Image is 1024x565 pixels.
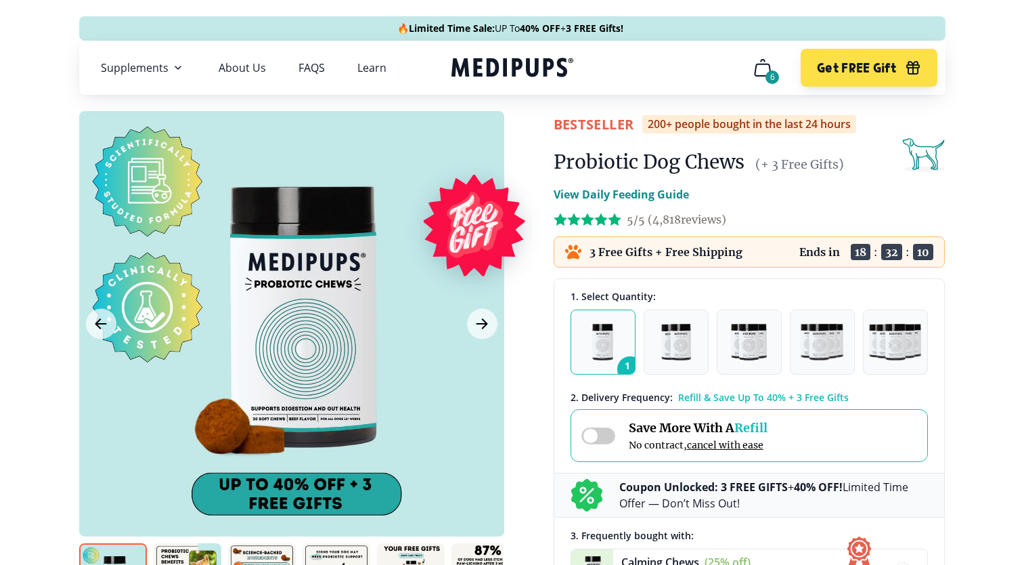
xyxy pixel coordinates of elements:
span: : [906,245,910,259]
span: cancel with ease [687,439,763,451]
p: View Daily Feeding Guide [554,186,689,203]
img: Pack of 1 - Natural Dog Supplements [592,324,613,360]
a: FAQS [298,61,325,75]
span: 1 [617,356,643,382]
button: cart [747,51,779,84]
img: Pack of 5 - Natural Dog Supplements [869,324,921,360]
button: Next Image [467,309,497,339]
span: 2 . Delivery Frequency: [571,391,673,404]
span: No contract, [629,439,767,451]
b: 40% OFF! [794,480,843,495]
span: : [874,245,878,259]
span: 🔥 UP To + [397,22,623,35]
span: Refill & Save Up To 40% + 3 Free Gifts [678,391,849,404]
img: Pack of 4 - Natural Dog Supplements [801,324,843,360]
span: 3 . Frequently bought with: [571,529,694,542]
p: + Limited Time Offer — Don’t Miss Out! [619,479,928,511]
div: 200+ people bought in the last 24 hours [642,115,856,133]
span: BestSeller [554,115,634,133]
span: 10 [913,244,933,260]
div: 1. Select Quantity: [571,290,928,303]
b: Coupon Unlocked: 3 FREE GIFTS [619,480,788,495]
span: 32 [881,244,902,260]
button: Get FREE Gift [801,49,937,87]
button: Supplements [101,60,186,76]
button: 1 [571,310,636,375]
p: Ends in [799,245,840,259]
img: Pack of 3 - Natural Dog Supplements [731,324,767,360]
span: Save More With A [629,420,767,436]
p: 3 Free Gifts + Free Shipping [589,245,742,259]
span: 18 [851,244,870,260]
a: Medipups [451,55,573,83]
h1: Probiotic Dog Chews [554,150,744,174]
img: Pack of 2 - Natural Dog Supplements [661,324,691,360]
div: 6 [765,70,779,84]
span: Get FREE Gift [817,60,896,76]
button: Previous Image [86,309,116,339]
a: About Us [219,61,266,75]
a: Learn [357,61,386,75]
span: Refill [734,420,767,436]
span: (+ 3 Free Gifts) [755,156,844,172]
span: Supplements [101,61,169,75]
span: 5/5 ( 4,818 reviews) [627,213,726,226]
